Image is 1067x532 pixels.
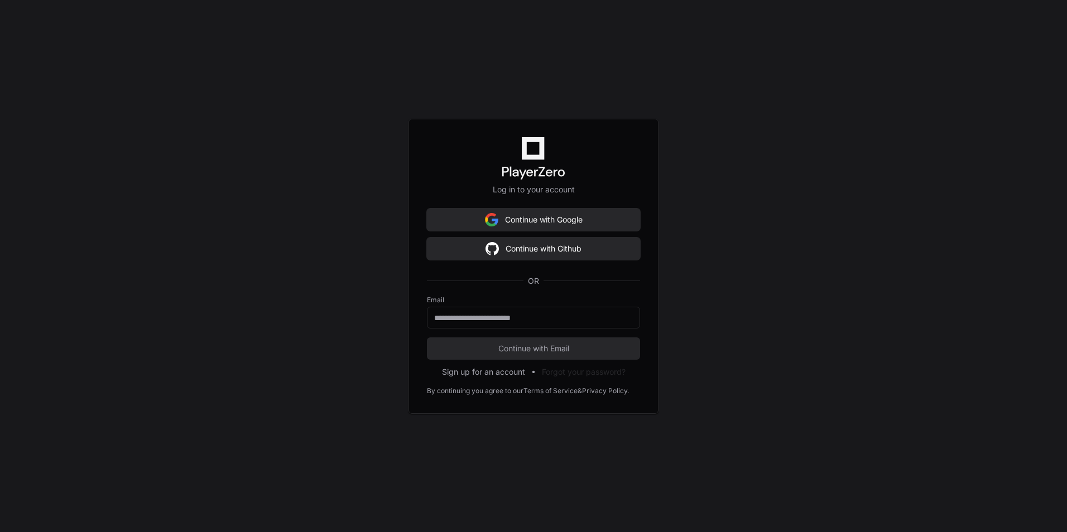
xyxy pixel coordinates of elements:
button: Forgot your password? [542,366,626,378]
button: Continue with Google [427,209,640,231]
a: Terms of Service [523,386,578,395]
button: Continue with Github [427,238,640,260]
p: Log in to your account [427,184,640,195]
label: Email [427,296,640,304]
div: & [578,386,582,395]
img: Sign in with google [485,209,498,231]
span: OR [523,275,544,287]
img: Sign in with google [486,238,499,260]
div: By continuing you agree to our [427,386,523,395]
button: Continue with Email [427,337,640,360]
button: Sign up for an account [442,366,525,378]
a: Privacy Policy. [582,386,629,395]
span: Continue with Email [427,343,640,354]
